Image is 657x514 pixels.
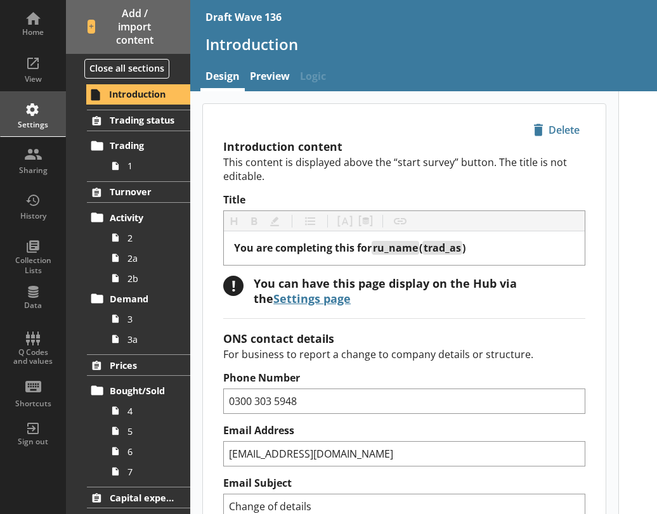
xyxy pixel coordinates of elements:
[223,331,585,346] h2: ONS contact details
[107,248,190,268] a: 2a
[223,371,585,385] label: Phone Number
[234,241,575,255] div: Title
[93,380,190,482] li: Bought/Sold4567
[127,333,176,345] span: 3a
[107,329,190,349] a: 3a
[87,136,190,156] a: Trading
[424,241,461,255] span: trad_as
[11,165,55,176] div: Sharing
[93,136,190,176] li: Trading1
[107,309,190,329] a: 3
[87,181,190,203] a: Turnover
[11,348,55,366] div: Q Codes and values
[107,401,190,421] a: 4
[273,291,351,306] a: Settings page
[66,181,190,349] li: TurnoverActivity22a2bDemand33a
[107,461,190,482] a: 7
[110,212,177,224] span: Activity
[66,354,190,482] li: PricesBought/Sold4567
[110,385,177,397] span: Bought/Sold
[84,59,169,79] button: Close all sections
[245,64,295,91] a: Preview
[87,207,190,228] a: Activity
[87,380,190,401] a: Bought/Sold
[110,359,177,371] span: Prices
[11,27,55,37] div: Home
[127,160,176,172] span: 1
[11,300,55,311] div: Data
[87,110,190,131] a: Trading status
[11,255,55,275] div: Collection Lists
[223,155,585,183] p: This content is displayed above the “start survey” button. The title is not editable.
[11,399,55,409] div: Shortcuts
[127,313,176,325] span: 3
[87,487,190,508] a: Capital expenditure
[223,477,585,490] label: Email Subject
[93,288,190,349] li: Demand33a
[11,437,55,447] div: Sign out
[66,110,190,176] li: Trading statusTrading1
[107,268,190,288] a: 2b
[223,193,585,207] label: Title
[127,273,176,285] span: 2b
[88,7,169,46] span: Add / import content
[110,293,177,305] span: Demand
[107,156,190,176] a: 1
[223,424,585,437] label: Email Address
[254,276,585,306] div: You can have this page display on the Hub via the
[419,241,422,255] span: (
[234,241,372,255] span: You are completing this for
[11,211,55,221] div: History
[127,446,176,458] span: 6
[223,347,585,361] p: For business to report a change to company details or structure.
[127,405,176,417] span: 4
[87,354,190,376] a: Prices
[107,441,190,461] a: 6
[127,232,176,244] span: 2
[127,466,176,478] span: 7
[205,10,282,24] div: Draft Wave 136
[528,119,585,141] button: Delete
[528,120,585,140] span: Delete
[373,241,418,255] span: ru_name
[462,241,465,255] span: )
[127,252,176,264] span: 2a
[11,74,55,84] div: View
[93,207,190,288] li: Activity22a2b
[107,228,190,248] a: 2
[110,186,177,198] span: Turnover
[107,421,190,441] a: 5
[110,492,177,504] span: Capital expenditure
[11,120,55,130] div: Settings
[127,425,176,437] span: 5
[86,84,190,105] a: Introduction
[223,276,244,296] div: !
[109,88,177,100] span: Introduction
[110,139,177,151] span: Trading
[110,114,177,126] span: Trading status
[223,139,585,154] h2: Introduction content
[200,64,245,91] a: Design
[295,64,331,91] span: Logic
[87,288,190,309] a: Demand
